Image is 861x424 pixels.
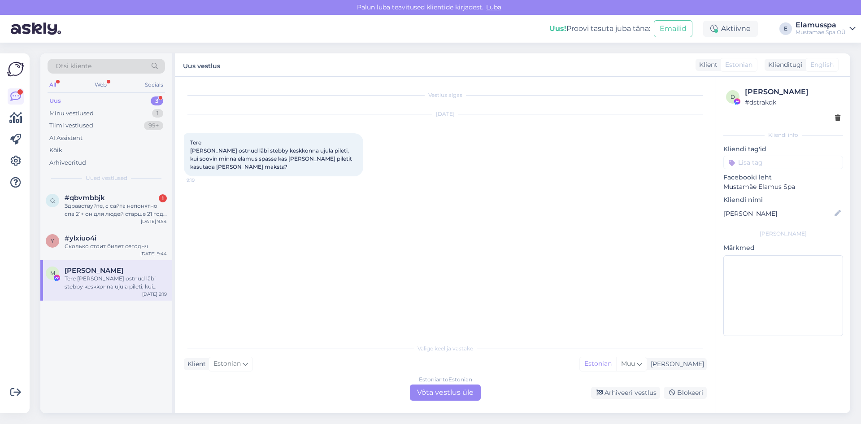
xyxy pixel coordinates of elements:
span: Muu [621,359,635,367]
span: q [50,197,55,204]
div: [PERSON_NAME] [723,230,843,238]
div: 99+ [144,121,163,130]
div: Arhiveeri vestlus [591,387,660,399]
div: Minu vestlused [49,109,94,118]
div: Aktiivne [703,21,758,37]
button: Emailid [654,20,692,37]
div: Elamusspa [796,22,846,29]
div: Võta vestlus üle [410,385,481,401]
div: Klient [184,359,206,369]
div: Proovi tasuta juba täna: [549,23,650,34]
p: Mustamäe Elamus Spa [723,182,843,192]
p: Märkmed [723,243,843,253]
div: Tere [PERSON_NAME] ostnud läbi stebby keskkonna ujula pileti, kui soovin minna elamus spasse kas ... [65,275,167,291]
div: AI Assistent [49,134,83,143]
div: Здравствуйте, с сайта непонятно спа 21+ он для людей старше 21 года или туда можно начиная с 18 лет? [65,202,167,218]
div: Сколько стоит билет сегоднч [65,242,167,250]
span: Otsi kliente [56,61,91,71]
span: M [50,270,55,276]
img: Askly Logo [7,61,24,78]
div: Kõik [49,146,62,155]
span: Maria Haavik [65,267,123,275]
span: Estonian [725,60,752,70]
p: Facebooki leht [723,173,843,182]
div: Kliendi info [723,131,843,139]
div: Valige keel ja vastake [184,345,707,353]
div: Estonian to Estonian [419,376,472,384]
div: [DATE] 9:54 [141,218,167,225]
div: 1 [159,194,167,202]
span: #qbvmbbjk [65,194,105,202]
span: d [731,93,735,100]
div: Klienditugi [765,60,803,70]
span: Tere [PERSON_NAME] ostnud läbi stebby keskkonna ujula pileti, kui soovin minna elamus spasse kas ... [190,139,353,170]
div: [PERSON_NAME] [745,87,840,97]
input: Lisa tag [723,156,843,169]
div: [DATE] [184,110,707,118]
div: Klient [696,60,717,70]
div: [DATE] 9:19 [142,291,167,297]
div: [PERSON_NAME] [647,359,704,369]
div: 1 [152,109,163,118]
div: Socials [143,79,165,91]
div: [DATE] 9:44 [140,250,167,257]
span: y [51,237,54,244]
div: Vestlus algas [184,91,707,99]
input: Lisa nimi [724,209,833,219]
div: Blokeeri [664,387,707,399]
div: All [48,79,58,91]
div: E [779,22,792,35]
a: ElamusspaMustamäe Spa OÜ [796,22,856,36]
span: Estonian [213,359,241,369]
b: Uus! [549,24,566,33]
div: # dstrakqk [745,97,840,107]
div: Tiimi vestlused [49,121,93,130]
div: Uus [49,96,61,105]
span: Luba [483,3,504,11]
label: Uus vestlus [183,59,220,71]
p: Kliendi tag'id [723,144,843,154]
div: Estonian [580,357,616,371]
span: 9:19 [187,177,220,184]
span: English [810,60,834,70]
p: Kliendi nimi [723,195,843,205]
div: Web [93,79,109,91]
div: Mustamäe Spa OÜ [796,29,846,36]
div: 3 [151,96,163,105]
span: #ylxiuo4i [65,234,96,242]
span: Uued vestlused [86,174,127,182]
div: Arhiveeritud [49,158,86,167]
